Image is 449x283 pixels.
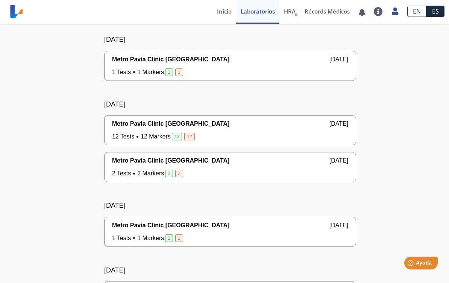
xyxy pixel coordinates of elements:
[184,133,194,140] span: 12
[329,119,348,128] span: [DATE]
[112,55,229,64] span: Metro Pavia Clinic [GEOGRAPHIC_DATA]
[382,254,441,275] iframe: Help widget launcher
[165,170,173,177] span: 2
[329,156,348,165] span: [DATE]
[112,169,184,178] span: 2 Tests 2 Markers
[112,68,184,77] span: 1 Tests 1 Markers
[407,6,426,17] a: EN
[104,36,356,44] h5: [DATE]
[112,119,229,128] span: Metro Pavia Clinic [GEOGRAPHIC_DATA]
[172,133,182,140] span: 12
[104,266,356,275] h5: [DATE]
[112,221,229,230] span: Metro Pavia Clinic [GEOGRAPHIC_DATA]
[165,234,173,242] span: 1
[104,100,356,109] h5: [DATE]
[104,202,356,210] h5: [DATE]
[165,68,173,76] span: 1
[175,170,183,177] span: 2
[175,68,183,76] span: 1
[175,234,183,242] span: 1
[329,55,348,64] span: [DATE]
[426,6,444,17] a: ES
[112,132,196,141] span: 12 Tests 12 Markers
[329,221,348,230] span: [DATE]
[112,234,184,243] span: 1 Tests 1 Markers
[112,156,229,165] span: Metro Pavia Clinic [GEOGRAPHIC_DATA]
[284,8,296,15] span: HRA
